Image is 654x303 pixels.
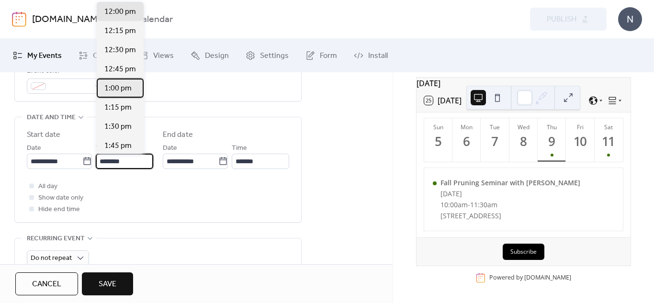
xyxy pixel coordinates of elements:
[104,121,132,133] span: 1:30 pm
[183,43,236,68] a: Design
[27,233,85,245] span: Recurring event
[538,118,566,162] button: Thu9
[132,43,181,68] a: Views
[440,200,468,209] span: 10:00am
[27,66,103,77] div: Event color
[104,64,136,75] span: 12:45 pm
[601,134,617,149] div: 11
[440,189,580,198] div: [DATE]
[27,50,62,62] span: My Events
[38,181,57,192] span: All day
[440,211,580,220] div: [STREET_ADDRESS]
[484,123,506,131] div: Tue
[598,123,620,131] div: Sat
[512,123,535,131] div: Wed
[82,272,133,295] button: Save
[12,11,26,27] img: logo
[93,50,122,62] span: Connect
[298,43,344,68] a: Form
[569,123,591,131] div: Fri
[430,134,446,149] div: 5
[347,43,395,68] a: Install
[618,7,642,31] div: N
[516,134,531,149] div: 8
[468,200,470,209] span: -
[232,143,247,154] span: Time
[104,83,132,94] span: 1:00 pm
[503,244,544,260] button: Subscribe
[573,134,588,149] div: 10
[104,25,136,37] span: 12:15 pm
[368,50,388,62] span: Install
[163,143,177,154] span: Date
[153,50,174,62] span: Views
[27,143,41,154] span: Date
[440,178,580,187] div: Fall Pruning Seminar with [PERSON_NAME]
[104,45,136,56] span: 12:30 pm
[424,118,452,162] button: Sun5
[104,6,136,18] span: 12:00 pm
[470,200,497,209] span: 11:30am
[71,43,129,68] a: Connect
[38,192,83,204] span: Show date only
[566,118,594,162] button: Fri10
[27,129,60,141] div: Start date
[32,11,106,29] a: [DOMAIN_NAME]
[96,143,111,154] span: Time
[427,123,450,131] div: Sun
[541,123,563,131] div: Thu
[104,102,132,113] span: 1:15 pm
[417,78,631,89] div: [DATE]
[489,273,571,281] div: Powered by
[238,43,296,68] a: Settings
[104,140,132,152] span: 1:45 pm
[544,134,560,149] div: 9
[27,112,76,123] span: Date and time
[509,118,538,162] button: Wed8
[481,118,509,162] button: Tue7
[260,50,289,62] span: Settings
[15,272,78,295] button: Cancel
[99,279,116,290] span: Save
[110,11,173,29] b: Event Calendar
[487,134,503,149] div: 7
[205,50,229,62] span: Design
[38,204,80,215] span: Hide end time
[31,252,72,265] span: Do not repeat
[452,118,481,162] button: Mon6
[421,94,465,107] button: 25[DATE]
[163,129,193,141] div: End date
[320,50,337,62] span: Form
[595,118,623,162] button: Sat11
[459,134,474,149] div: 6
[6,43,69,68] a: My Events
[524,273,571,281] a: [DOMAIN_NAME]
[455,123,478,131] div: Mon
[32,279,61,290] span: Cancel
